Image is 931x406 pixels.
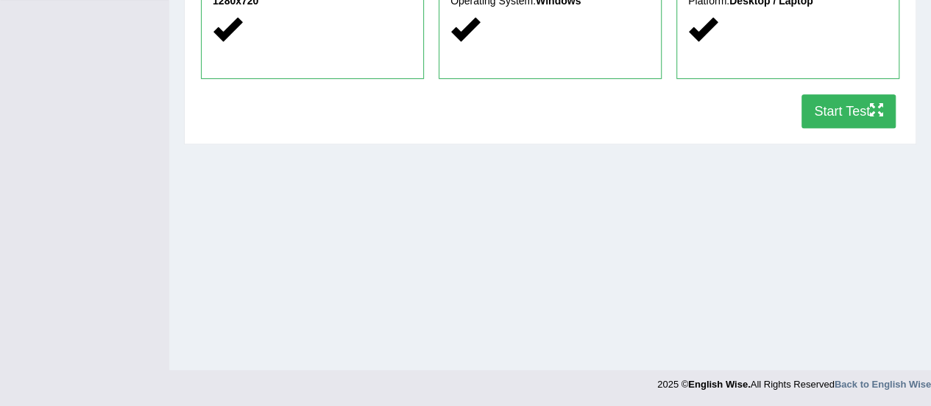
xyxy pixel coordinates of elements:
button: Start Test [801,94,896,128]
a: Back to English Wise [835,379,931,390]
strong: English Wise. [688,379,750,390]
div: 2025 © All Rights Reserved [657,370,931,391]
